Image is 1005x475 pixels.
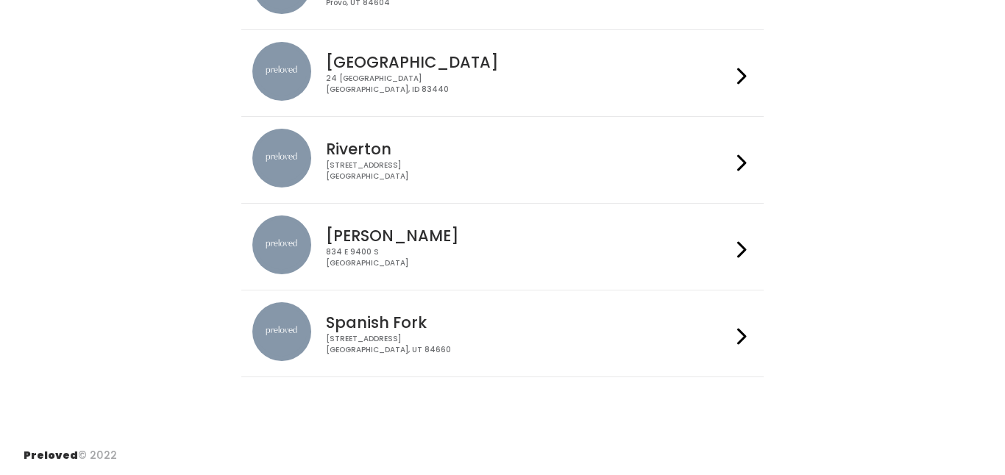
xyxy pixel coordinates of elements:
h4: [GEOGRAPHIC_DATA] [326,54,731,71]
a: preloved location Spanish Fork [STREET_ADDRESS][GEOGRAPHIC_DATA], UT 84660 [252,302,752,365]
img: preloved location [252,302,311,361]
div: 834 E 9400 S [GEOGRAPHIC_DATA] [326,247,731,268]
h4: Riverton [326,140,731,157]
div: [STREET_ADDRESS] [GEOGRAPHIC_DATA] [326,160,731,182]
a: preloved location [PERSON_NAME] 834 E 9400 S[GEOGRAPHIC_DATA] [252,215,752,278]
h4: [PERSON_NAME] [326,227,731,244]
div: © 2022 [24,436,117,463]
img: preloved location [252,42,311,101]
div: 24 [GEOGRAPHIC_DATA] [GEOGRAPHIC_DATA], ID 83440 [326,74,731,95]
span: Preloved [24,448,78,463]
div: [STREET_ADDRESS] [GEOGRAPHIC_DATA], UT 84660 [326,334,731,355]
img: preloved location [252,215,311,274]
h4: Spanish Fork [326,314,731,331]
a: preloved location [GEOGRAPHIC_DATA] 24 [GEOGRAPHIC_DATA][GEOGRAPHIC_DATA], ID 83440 [252,42,752,104]
img: preloved location [252,129,311,187]
a: preloved location Riverton [STREET_ADDRESS][GEOGRAPHIC_DATA] [252,129,752,191]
